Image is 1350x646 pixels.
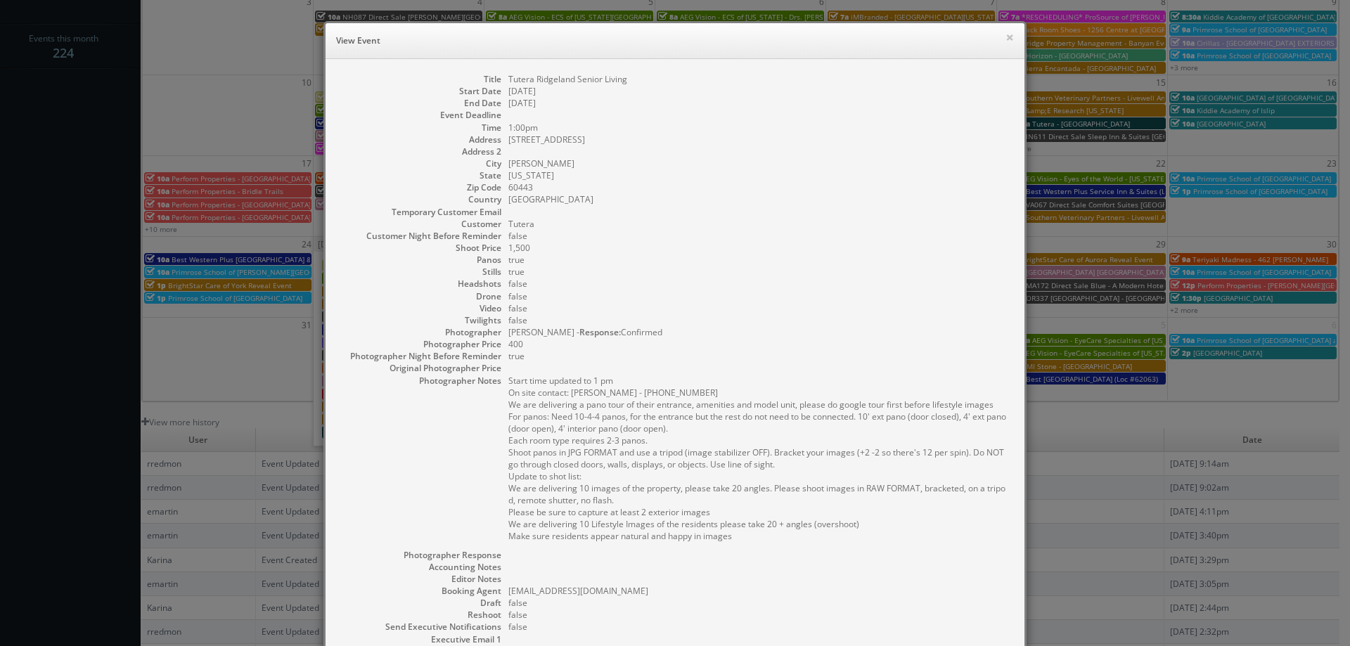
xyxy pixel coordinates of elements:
dt: Draft [340,597,501,609]
dt: Headshots [340,278,501,290]
dd: true [508,266,1010,278]
h6: View Event [336,34,1014,48]
dd: false [508,302,1010,314]
dd: 1:00pm [508,122,1010,134]
dd: false [508,314,1010,326]
dd: [GEOGRAPHIC_DATA] [508,193,1010,205]
dt: Booking Agent [340,585,501,597]
dd: false [508,278,1010,290]
dd: 1,500 [508,242,1010,254]
dt: Photographer Night Before Reminder [340,350,501,362]
dt: Photographer Price [340,338,501,350]
dt: Event Deadline [340,109,501,121]
dt: Title [340,73,501,85]
dd: [EMAIL_ADDRESS][DOMAIN_NAME] [508,585,1010,597]
dt: Country [340,193,501,205]
dt: Photographer Response [340,549,501,561]
dd: true [508,350,1010,362]
dd: false [508,230,1010,242]
button: × [1005,32,1014,42]
dt: Customer [340,218,501,230]
dd: Tutera [508,218,1010,230]
dt: City [340,157,501,169]
dd: Tutera Ridgeland Senior Living [508,73,1010,85]
dt: Address [340,134,501,146]
dd: [STREET_ADDRESS] [508,134,1010,146]
dt: Shoot Price [340,242,501,254]
dd: [DATE] [508,85,1010,97]
dt: Stills [340,266,501,278]
dt: Original Photographer Price [340,362,501,374]
dt: Drone [340,290,501,302]
dd: [PERSON_NAME] - Confirmed [508,326,1010,338]
dd: false [508,621,1010,633]
dt: Send Executive Notifications [340,621,501,633]
dt: Temporary Customer Email [340,206,501,218]
dd: true [508,254,1010,266]
dt: Address 2 [340,146,501,157]
dd: false [508,597,1010,609]
dt: Video [340,302,501,314]
dt: Editor Notes [340,573,501,585]
dt: Accounting Notes [340,561,501,573]
dt: Time [340,122,501,134]
dd: [DATE] [508,97,1010,109]
dd: [US_STATE] [508,169,1010,181]
dt: Executive Email 1 [340,633,501,645]
dd: [PERSON_NAME] [508,157,1010,169]
dt: End Date [340,97,501,109]
dt: Photographer [340,326,501,338]
dt: Twilights [340,314,501,326]
dt: Photographer Notes [340,375,501,387]
dt: Panos [340,254,501,266]
dt: Customer Night Before Reminder [340,230,501,242]
dt: Start Date [340,85,501,97]
dt: State [340,169,501,181]
dd: false [508,290,1010,302]
dd: 400 [508,338,1010,350]
dd: false [508,609,1010,621]
pre: Start time updated to 1 pm On site contact: [PERSON_NAME] - [PHONE_NUMBER] We are delivering a pa... [508,375,1010,542]
b: Response: [579,326,621,338]
dt: Reshoot [340,609,501,621]
dt: Zip Code [340,181,501,193]
dd: 60443 [508,181,1010,193]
